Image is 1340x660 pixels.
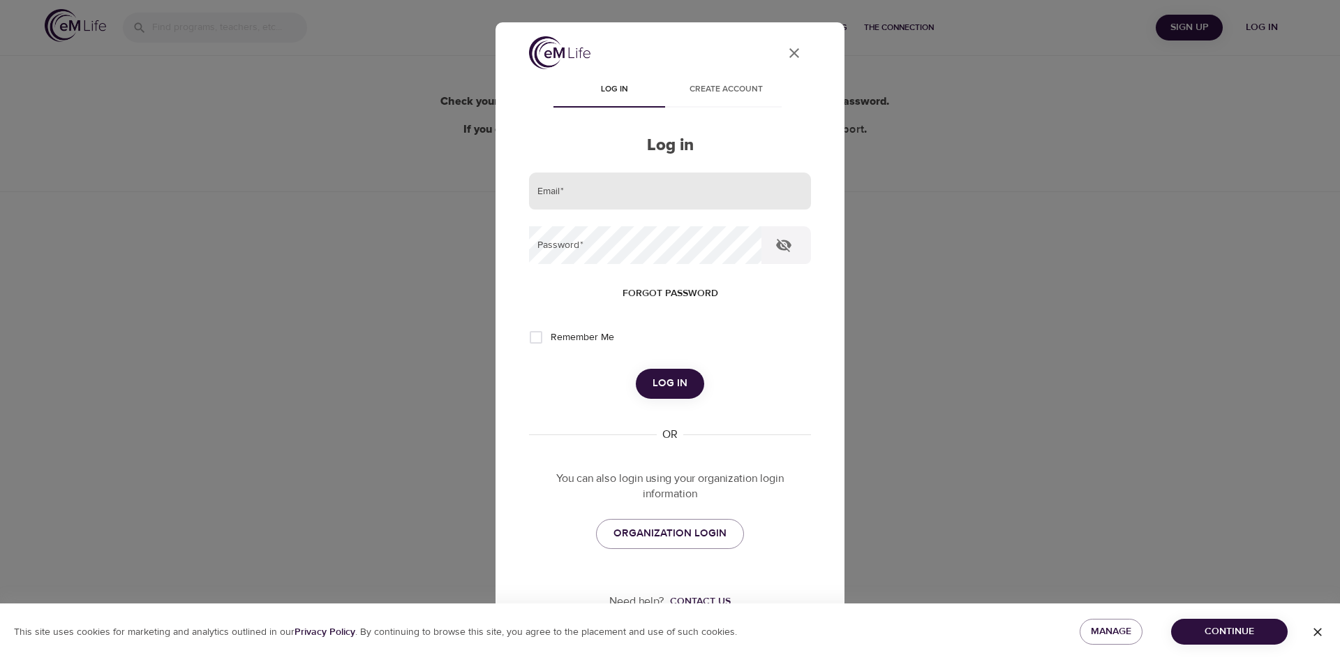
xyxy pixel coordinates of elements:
[670,594,731,608] div: Contact us
[551,330,614,345] span: Remember Me
[664,594,731,608] a: Contact us
[636,369,704,398] button: Log in
[1182,623,1276,640] span: Continue
[623,285,718,302] span: Forgot password
[678,82,773,97] span: Create account
[596,519,744,548] a: ORGANIZATION LOGIN
[609,594,664,610] p: Need help?
[529,36,590,69] img: logo
[567,82,662,97] span: Log in
[295,626,355,638] b: Privacy Policy
[529,135,811,156] h2: Log in
[657,427,683,443] div: OR
[613,525,727,543] span: ORGANIZATION LOGIN
[529,471,811,503] p: You can also login using your organization login information
[1091,623,1131,640] span: Manage
[653,374,687,393] span: Log in
[529,74,811,108] div: disabled tabs example
[617,281,724,307] button: Forgot password
[777,36,811,70] button: close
